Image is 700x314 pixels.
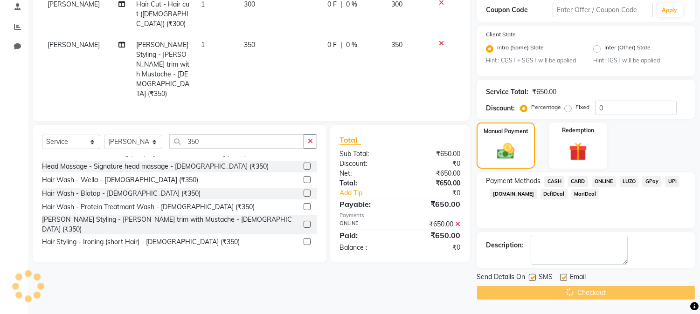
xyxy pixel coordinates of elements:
span: UPI [665,176,679,187]
span: DefiDeal [541,189,568,199]
label: Intra (Same) State [497,43,544,55]
a: Add Tip [333,188,411,198]
div: Description: [486,240,523,250]
span: | [340,40,342,50]
span: 0 F [327,40,337,50]
label: Client State [486,30,516,39]
div: Hair Wash - Biotop - [DEMOGRAPHIC_DATA] (₹350) [42,189,201,198]
div: Sub Total: [333,149,400,159]
div: ₹650.00 [400,219,468,229]
div: Coupon Code [486,5,553,15]
label: Percentage [531,103,561,111]
span: 350 [244,41,255,49]
div: ₹650.00 [400,198,468,210]
span: 350 [392,41,403,49]
span: Total [340,135,361,145]
span: MariDeal [571,189,599,199]
span: CASH [544,176,564,187]
small: Hint : IGST will be applied [593,56,686,65]
span: SMS [539,272,553,284]
div: ₹650.00 [532,87,556,97]
div: ₹650.00 [400,178,468,188]
div: ₹650.00 [400,149,468,159]
span: [PERSON_NAME] Styling - [PERSON_NAME] trim with Mustache - [DEMOGRAPHIC_DATA] (₹350) [137,41,190,98]
input: Enter Offer / Coupon Code [553,3,652,17]
div: Service Total: [486,87,528,97]
div: Payable: [333,198,400,210]
div: Paid: [333,230,400,241]
span: 0 % [346,40,357,50]
img: _cash.svg [492,141,520,161]
div: ₹0 [400,159,468,169]
div: ₹650.00 [400,230,468,241]
span: 1 [201,41,205,49]
span: Email [570,272,586,284]
div: ONLINE [333,219,400,229]
label: Fixed [575,103,589,111]
div: Payments [340,212,460,219]
button: Apply [657,3,683,17]
div: Discount: [333,159,400,169]
small: Hint : CGST + SGST will be applied [486,56,579,65]
div: Hair Wash - Protein Treatmant Wash - [DEMOGRAPHIC_DATA] (₹350) [42,202,255,212]
span: CARD [568,176,588,187]
div: Total: [333,178,400,188]
span: GPay [642,176,661,187]
div: Hair Styling - Ironing (short Hair) - [DEMOGRAPHIC_DATA] (₹350) [42,237,240,247]
span: LUZO [620,176,639,187]
input: Search or Scan [169,134,304,149]
div: ₹650.00 [400,169,468,178]
label: Manual Payment [484,127,528,136]
span: [DOMAIN_NAME] [490,189,537,199]
div: Discount: [486,103,515,113]
span: Send Details On [477,272,525,284]
label: Inter (Other) State [604,43,651,55]
div: [PERSON_NAME] Styling - [PERSON_NAME] trim with Mustache - [DEMOGRAPHIC_DATA] (₹350) [42,215,300,234]
div: Net: [333,169,400,178]
div: Hair Wash - Wella - [DEMOGRAPHIC_DATA] (₹350) [42,175,198,185]
div: Head Massage - Signature head massage - [DEMOGRAPHIC_DATA] (₹350) [42,162,269,171]
div: ₹0 [400,243,468,253]
span: ONLINE [592,176,616,187]
label: Redemption [562,126,594,135]
div: ₹0 [411,188,468,198]
div: Balance : [333,243,400,253]
span: [PERSON_NAME] [48,41,100,49]
img: _gift.svg [563,140,593,163]
span: Payment Methods [486,176,541,186]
